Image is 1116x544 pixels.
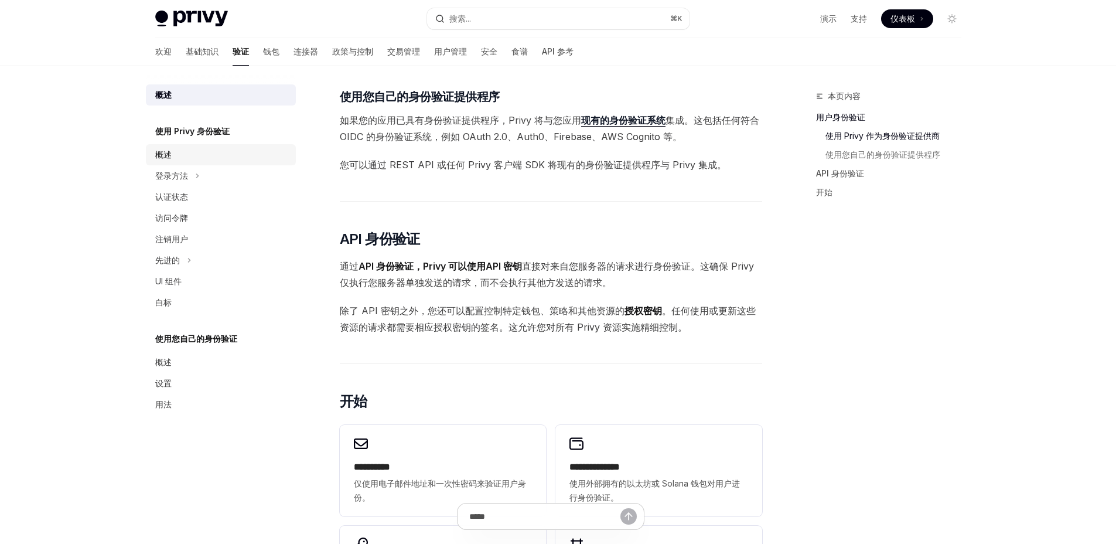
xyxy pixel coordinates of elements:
[293,46,318,56] font: 连接器
[825,149,940,159] font: 使用您自己的身份验证提供程序
[186,46,219,56] font: 基础知识
[233,46,249,56] font: 验证
[511,46,528,56] font: 食谱
[943,9,961,28] button: 切换暗模式
[820,13,837,25] a: 演示
[146,373,296,394] a: 设置
[359,260,486,272] font: API 身份验证，Privy 可以使用
[332,46,373,56] font: 政策与控制
[155,234,188,244] font: 注销用户
[340,230,420,247] font: API 身份验证
[569,478,740,502] font: 使用外部拥有的以太坊或 Solana 钱包对用户进行身份验证。
[146,271,296,292] a: UI 组件
[155,171,188,181] font: 登录方法
[146,165,296,186] button: 切换登录方法部分
[542,46,574,56] font: API 参考
[155,149,172,159] font: 概述
[146,352,296,373] a: 概述
[186,38,219,66] a: 基础知识
[620,508,637,525] button: 发送消息
[481,46,497,56] font: 安全
[340,159,726,171] font: 您可以通过 REST API 或任何 Privy 客户端 SDK 将现有的身份验证提供程序与 Privy 集成。
[816,145,971,164] a: 使用您自己的身份验证提供程序
[155,357,172,367] font: 概述
[233,38,249,66] a: 验证
[293,38,318,66] a: 连接器
[155,11,228,27] img: 灯光标志
[816,127,971,145] a: 使用 Privy 作为身份验证提供商
[825,131,940,141] font: 使用 Privy 作为身份验证提供商
[340,305,624,317] font: 除了 API 密钥之外，您还可以配置控制特定钱包、策略和其他资源的
[816,112,865,122] font: 用户身份验证
[670,14,677,23] font: ⌘
[486,260,522,272] font: API 密钥
[434,46,467,56] font: 用户管理
[624,305,662,317] font: 授权密钥
[387,46,420,56] font: 交易管理
[434,38,467,66] a: 用户管理
[449,13,471,23] font: 搜索...
[816,183,971,202] a: 开始
[332,38,373,66] a: 政策与控制
[146,250,296,271] button: 切换高级部分
[851,13,867,25] a: 支持
[354,478,526,502] font: 仅使用电子邮件地址和一次性密码来验证用户身份。
[816,108,971,127] a: 用户身份验证
[340,114,581,126] font: 如果您的应用已具有身份验证提供程序，Privy 将与您应用
[581,114,665,127] a: 现有的身份验证系统
[155,90,172,100] font: 概述
[146,186,296,208] a: 认证状态
[263,38,279,66] a: 钱包
[146,292,296,313] a: 白标
[155,126,230,136] font: 使用 Privy 身份验证
[155,46,172,56] font: 欢迎
[155,334,237,344] font: 使用您自己的身份验证
[155,276,182,286] font: UI 组件
[851,13,867,23] font: 支持
[881,9,933,28] a: 仪表板
[146,394,296,415] a: 用法
[146,144,296,165] a: 概述
[542,38,574,66] a: API 参考
[340,260,359,272] font: 通过
[469,504,620,529] input: 提问...
[816,168,864,178] font: API 身份验证
[146,208,296,229] a: 访问令牌
[511,38,528,66] a: 食谱
[155,213,188,223] font: 访问令牌
[340,90,500,104] font: 使用您自己的身份验证提供程序
[155,38,172,66] a: 欢迎
[828,91,861,101] font: 本页内容
[677,14,682,23] font: K
[155,255,180,265] font: 先进的
[155,192,188,202] font: 认证状态
[581,114,665,126] font: 现有的身份验证系统
[155,378,172,388] font: 设置
[146,84,296,106] a: 概述
[387,38,420,66] a: 交易管理
[263,46,279,56] font: 钱包
[146,229,296,250] a: 注销用户
[427,8,690,29] button: 打开搜索
[816,187,832,197] font: 开始
[340,393,367,410] font: 开始
[155,297,172,307] font: 白标
[481,38,497,66] a: 安全
[522,260,691,272] font: 直接对来自您服务器的请求进行身份验证
[816,164,971,183] a: API 身份验证
[890,13,915,23] font: 仪表板
[155,399,172,409] font: 用法
[820,13,837,23] font: 演示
